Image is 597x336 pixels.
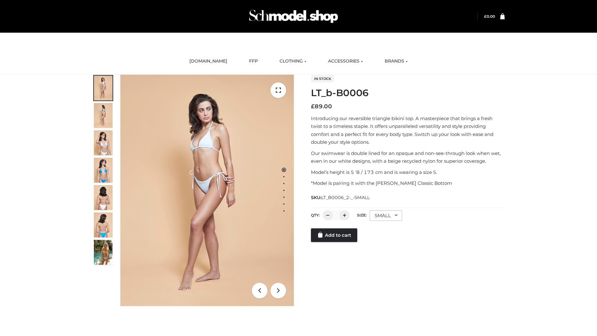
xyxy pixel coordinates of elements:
a: FFP [244,54,262,68]
a: Add to cart [311,228,357,242]
img: Schmodel Admin 964 [247,4,340,29]
img: Arieltop_CloudNine_AzureSky2.jpg [94,240,113,265]
p: Introducing our reversible triangle bikini top. A masterpiece that brings a fresh twist to a time... [311,114,505,146]
img: ArielClassicBikiniTop_CloudNine_AzureSky_OW114ECO_2-scaled.jpg [94,103,113,128]
a: £0.00 [484,14,495,19]
p: Our swimwear is double lined for an opaque and non-see-through look when wet, even in our white d... [311,149,505,165]
bdi: 0.00 [484,14,495,19]
a: CLOTHING [275,54,311,68]
span: SKU: [311,194,370,201]
span: LT_B0006_2-_-SMALL [321,195,370,200]
p: *Model is pairing it with the [PERSON_NAME] Classic Bottom [311,179,505,187]
a: ACCESSORIES [323,54,368,68]
label: QTY: [311,213,320,217]
img: ArielClassicBikiniTop_CloudNine_AzureSky_OW114ECO_8-scaled.jpg [94,212,113,237]
img: ArielClassicBikiniTop_CloudNine_AzureSky_OW114ECO_3-scaled.jpg [94,130,113,155]
span: In stock [311,75,334,82]
img: ArielClassicBikiniTop_CloudNine_AzureSky_OW114ECO_4-scaled.jpg [94,158,113,183]
span: £ [311,103,315,110]
img: ArielClassicBikiniTop_CloudNine_AzureSky_OW114ECO_7-scaled.jpg [94,185,113,210]
h1: LT_b-B0006 [311,87,505,99]
bdi: 89.00 [311,103,332,110]
a: [DOMAIN_NAME] [185,54,232,68]
p: Model’s height is 5 ‘8 / 173 cm and is wearing a size S. [311,168,505,176]
img: ArielClassicBikiniTop_CloudNine_AzureSky_OW114ECO_1 [120,75,294,306]
span: £ [484,14,487,19]
div: SMALL [370,210,402,221]
a: BRANDS [380,54,412,68]
img: ArielClassicBikiniTop_CloudNine_AzureSky_OW114ECO_1-scaled.jpg [94,76,113,100]
label: Size: [357,213,367,217]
